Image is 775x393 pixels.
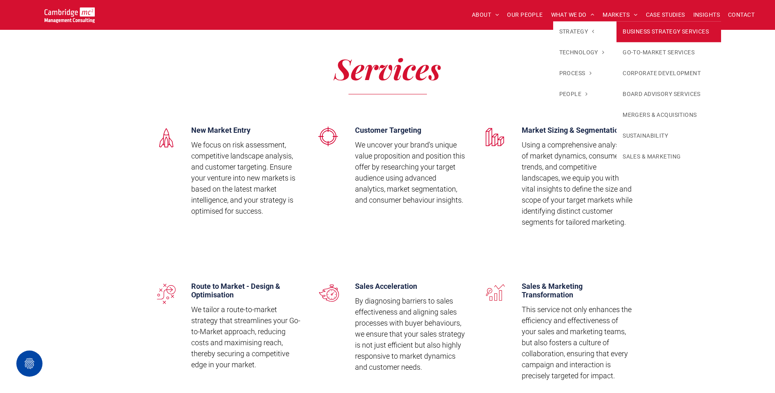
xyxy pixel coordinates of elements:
span: New Market Entry [191,126,250,134]
a: CORPORATE DEVELOPMENT [616,63,721,84]
a: Your Business Transformed | Cambridge Management Consulting [45,9,95,17]
span: Route to Market - Design & Optimisation [191,282,280,299]
a: BOARD ADVISORY SERVICES [616,84,721,105]
span: Market Sizing & Segmentation [522,126,623,134]
span: Services [334,49,441,87]
a: SUSTAINABILITY [616,125,721,146]
span: Customer Targeting [355,126,421,134]
a: INSIGHTS [689,9,724,21]
a: BUSINESS STRATEGY SERVICES [616,21,721,42]
a: PROCESS [553,63,617,84]
a: SALES & MARKETING [616,146,721,167]
img: Go to Homepage [45,7,95,23]
a: STRATEGY [553,21,617,42]
a: ABOUT [468,9,503,21]
span: By diagnosing barriers to sales effectiveness and aligning sales processes with buyer behaviours,... [355,297,465,371]
a: GO-TO-MARKET SERVICES [616,42,721,63]
a: MARKETS [599,9,641,21]
a: OUR PEOPLE [503,9,547,21]
span: Using a comprehensive analysis of market dynamics, consumer trends, and competitive landscapes, w... [522,141,632,226]
span: Sales Acceleration [355,282,417,290]
span: TECHNOLOGY [559,48,605,57]
span: Sales & Marketing Transformation [522,282,583,299]
span: We uncover your brand's unique value proposition and position this offer by researching your targ... [355,141,465,204]
span: WHAT WE DO [551,9,595,21]
span: STRATEGY [559,27,594,36]
a: CONTACT [724,9,759,21]
a: WHAT WE DO [547,9,599,21]
a: MERGERS & ACQUISITIONS [616,105,721,125]
span: PROCESS [559,69,592,78]
span: We tailor a route-to-market strategy that streamlines your Go-to-Market approach, reducing costs ... [191,305,300,369]
a: CASE STUDIES [642,9,689,21]
span: PEOPLE [559,90,588,98]
a: TECHNOLOGY [553,42,617,63]
span: We focus on risk assessment, competitive landscape analysis, and customer targeting. Ensure your ... [191,141,295,215]
span: This service not only enhances the efficiency and effectiveness of your sales and marketing teams... [522,305,632,380]
a: PEOPLE [553,84,617,105]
